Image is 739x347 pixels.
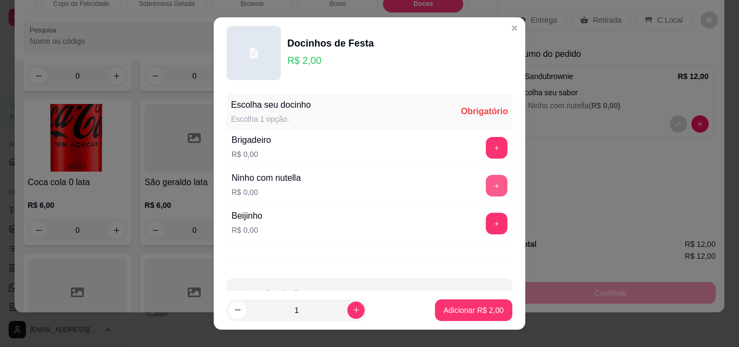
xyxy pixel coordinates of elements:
[486,175,507,197] button: add
[287,36,374,51] div: Docinhos de Festa
[486,213,507,234] button: add
[232,134,271,147] div: Brigadeiro
[461,105,508,118] div: Obrigatório
[231,99,311,112] div: Escolha seu docinho
[232,209,262,222] div: Beijinho
[231,114,311,125] div: Escolha 1 opção.
[347,302,365,319] button: increase-product-quantity
[287,53,374,68] p: R$ 2,00
[486,137,507,159] button: add
[232,187,301,198] p: R$ 0,00
[232,172,301,185] div: Ninho com nutella
[229,302,246,319] button: decrease-product-quantity
[232,149,271,160] p: R$ 0,00
[232,225,262,235] p: R$ 0,00
[444,305,504,316] p: Adicionar R$ 2,00
[506,19,523,37] button: Close
[435,299,512,321] button: Adicionar R$ 2,00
